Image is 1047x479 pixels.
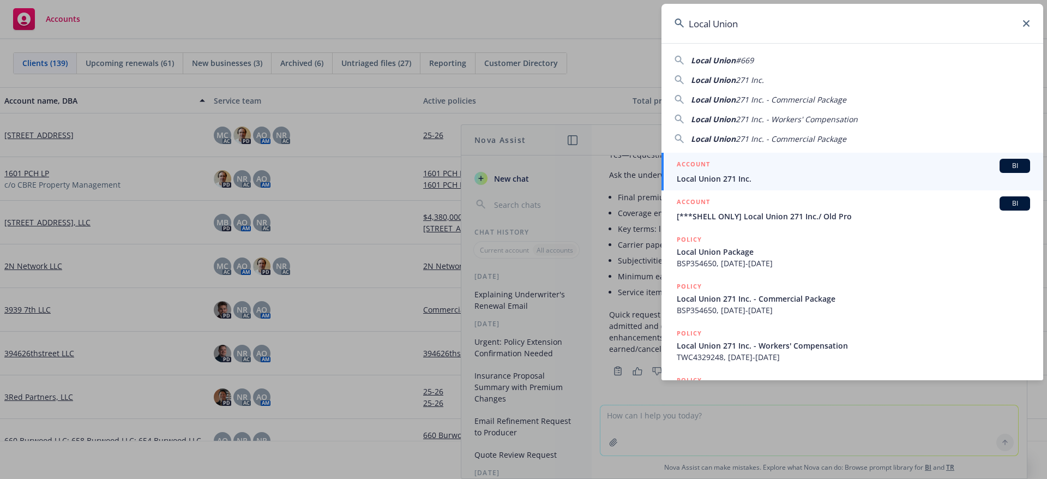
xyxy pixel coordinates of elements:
[1004,199,1026,208] span: BI
[677,281,702,292] h5: POLICY
[677,375,702,386] h5: POLICY
[661,228,1043,275] a: POLICYLocal Union PackageBSP354650, [DATE]-[DATE]
[677,340,1030,351] span: Local Union 271 Inc. - Workers' Compensation
[691,94,736,105] span: Local Union
[661,275,1043,322] a: POLICYLocal Union 271 Inc. - Commercial PackageBSP354650, [DATE]-[DATE]
[661,369,1043,416] a: POLICY
[677,293,1030,304] span: Local Union 271 Inc. - Commercial Package
[677,196,710,209] h5: ACCOUNT
[691,134,736,144] span: Local Union
[677,258,1030,269] span: BSP354650, [DATE]-[DATE]
[677,173,1030,184] span: Local Union 271 Inc.
[661,4,1043,43] input: Search...
[677,159,710,172] h5: ACCOUNT
[736,114,858,124] span: 271 Inc. - Workers' Compensation
[1004,161,1026,171] span: BI
[677,351,1030,363] span: TWC4329248, [DATE]-[DATE]
[661,322,1043,369] a: POLICYLocal Union 271 Inc. - Workers' CompensationTWC4329248, [DATE]-[DATE]
[736,94,846,105] span: 271 Inc. - Commercial Package
[677,304,1030,316] span: BSP354650, [DATE]-[DATE]
[691,55,736,65] span: Local Union
[677,211,1030,222] span: [***SHELL ONLY] Local Union 271 Inc./ Old Pro
[691,114,736,124] span: Local Union
[677,234,702,245] h5: POLICY
[736,55,754,65] span: #669
[677,246,1030,258] span: Local Union Package
[677,328,702,339] h5: POLICY
[661,153,1043,190] a: ACCOUNTBILocal Union 271 Inc.
[661,190,1043,228] a: ACCOUNTBI[***SHELL ONLY] Local Union 271 Inc./ Old Pro
[691,75,736,85] span: Local Union
[736,75,764,85] span: 271 Inc.
[736,134,846,144] span: 271 Inc. - Commercial Package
